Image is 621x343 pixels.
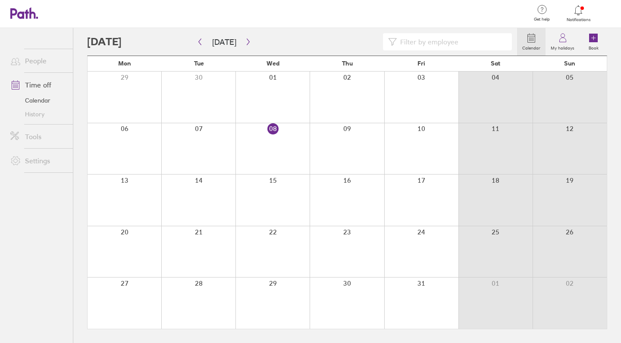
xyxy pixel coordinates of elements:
[3,94,73,107] a: Calendar
[205,35,243,49] button: [DATE]
[565,17,593,22] span: Notifications
[194,60,204,67] span: Tue
[517,43,546,51] label: Calendar
[3,152,73,169] a: Settings
[3,52,73,69] a: People
[528,17,556,22] span: Get help
[118,60,131,67] span: Mon
[417,60,425,67] span: Fri
[342,60,353,67] span: Thu
[580,28,607,56] a: Book
[267,60,279,67] span: Wed
[397,34,507,50] input: Filter by employee
[583,43,604,51] label: Book
[3,107,73,121] a: History
[491,60,500,67] span: Sat
[3,76,73,94] a: Time off
[546,28,580,56] a: My holidays
[3,128,73,145] a: Tools
[565,4,593,22] a: Notifications
[517,28,546,56] a: Calendar
[546,43,580,51] label: My holidays
[564,60,575,67] span: Sun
